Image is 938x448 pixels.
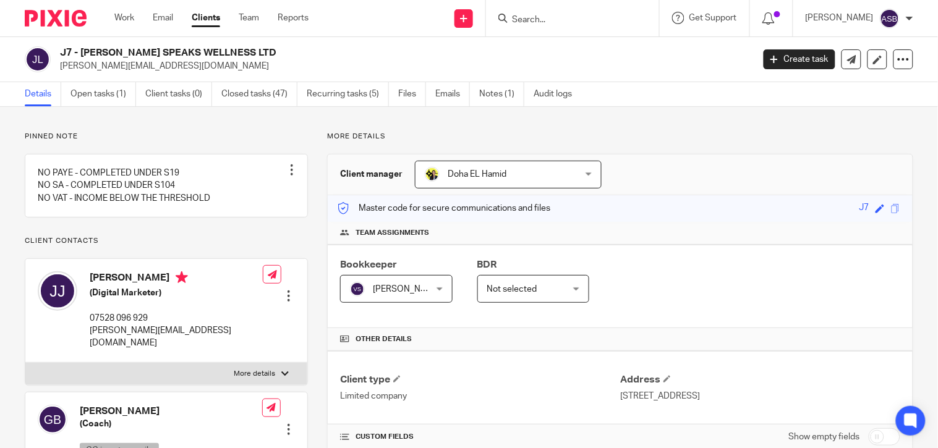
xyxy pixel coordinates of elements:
p: [PERSON_NAME][EMAIL_ADDRESS][DOMAIN_NAME] [60,60,745,72]
img: svg%3E [38,271,77,311]
p: [PERSON_NAME][EMAIL_ADDRESS][DOMAIN_NAME] [90,324,263,350]
a: Open tasks (1) [70,82,136,106]
a: Team [239,12,259,24]
img: svg%3E [350,282,365,297]
h4: CUSTOM FIELDS [340,432,620,442]
h4: Client type [340,373,620,386]
h4: Address [620,373,900,386]
span: Bookkeeper [340,260,397,269]
a: Reports [278,12,309,24]
a: Email [153,12,173,24]
img: svg%3E [25,46,51,72]
p: More details [234,369,275,379]
img: Doha-Starbridge.jpg [425,167,440,182]
p: [PERSON_NAME] [806,12,874,24]
p: Limited company [340,390,620,402]
a: Create task [764,49,835,69]
p: Master code for secure communications and files [337,202,550,214]
a: Recurring tasks (5) [307,82,389,106]
img: svg%3E [880,9,900,28]
div: J7 [859,201,869,216]
span: Not selected [487,285,537,294]
a: Details [25,82,61,106]
i: Primary [176,271,188,284]
h2: J7 - [PERSON_NAME] SPEAKS WELLNESS LTD [60,46,608,59]
a: Files [398,82,426,106]
a: Emails [435,82,470,106]
h4: [PERSON_NAME] [80,405,262,418]
img: svg%3E [38,405,67,434]
p: 07528 096 929 [90,312,263,324]
h3: Client manager [340,168,403,180]
p: Client contacts [25,236,308,246]
span: Get Support [689,14,737,22]
a: Notes (1) [479,82,524,106]
h4: [PERSON_NAME] [90,271,263,287]
p: Pinned note [25,132,308,142]
label: Show empty fields [789,431,860,443]
span: Other details [356,334,412,344]
a: Work [114,12,134,24]
img: Pixie [25,10,87,27]
a: Client tasks (0) [145,82,212,106]
span: BDR [477,260,497,269]
input: Search [511,15,622,26]
a: Closed tasks (47) [221,82,297,106]
a: Audit logs [534,82,581,106]
h5: (Digital Marketer) [90,287,263,299]
span: Team assignments [356,228,429,238]
span: [PERSON_NAME] [373,285,441,294]
h5: (Coach) [80,418,262,430]
p: [STREET_ADDRESS] [620,390,900,402]
a: Clients [192,12,220,24]
span: Doha EL Hamid [448,170,506,179]
p: More details [327,132,913,142]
